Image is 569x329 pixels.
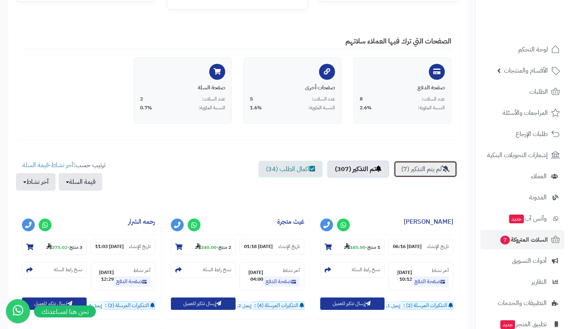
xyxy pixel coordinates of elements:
h4: الصفحات التي ترك فيها العملاء سلاتهم [24,37,451,49]
a: التقارير [480,272,564,292]
strong: 1 منتج [367,244,380,251]
strong: [DATE] 12:29 [95,269,114,283]
small: - [46,243,82,251]
a: [PERSON_NAME] [404,217,453,227]
strong: [DATE] 11:03 [95,243,124,250]
button: إرسال تذكير للعميل [171,297,236,310]
span: إيميل:1, [384,301,402,310]
span: عدد السلات: [312,96,335,102]
a: لم يتم التذكير (7) [394,161,457,177]
small: - [195,243,231,251]
span: 8 [360,96,363,102]
small: نسخ رابط السلة [352,266,380,273]
span: المدونة [529,192,547,203]
span: إشعارات التحويلات البنكية [487,150,548,161]
a: صفحة الدفع [263,276,300,287]
section: 3 منتج-375.02 [22,239,87,255]
strong: 185.00 [344,244,365,251]
span: إيميل:1, [86,301,104,310]
span: 5 [250,96,253,102]
a: آخر نشاط [51,160,73,170]
section: 1 منتج-185.00 [320,239,385,255]
section: نسخ رابط السلة [320,262,385,278]
a: المدونة [480,188,564,207]
span: السلات المتروكة [500,234,548,245]
a: اكمال الطلب (34) [258,161,323,177]
small: آخر نشاط [133,267,151,274]
a: صفحة الدفع [114,276,151,287]
small: نسخ رابط السلة [54,266,82,273]
button: آخر نشاط [16,173,56,191]
span: 2.6% [360,104,372,111]
span: المراجعات والأسئلة [503,107,548,118]
small: آخر نشاط [283,267,300,274]
button: إرسال تذكير للعميل [22,297,87,310]
span: عدد السلات: [202,96,225,102]
span: التطبيقات والخدمات [498,297,547,309]
a: قيمة السلة [22,160,49,170]
a: تم التذكير (307) [327,161,389,177]
span: النسبة المئوية: [308,104,335,111]
strong: 3 منتج [69,244,82,251]
span: إيميل:2, [235,301,253,310]
small: تاريخ الإنشاء [278,243,300,250]
a: الطلبات [480,82,564,101]
span: النسبة المئوية: [198,104,225,111]
button: قيمة السلة [59,173,102,191]
strong: 340.00 [195,244,216,251]
span: أدوات التسويق [512,255,547,266]
span: طلبات الإرجاع [515,128,548,140]
span: وآتس آب [508,213,547,224]
a: التطبيقات والخدمات [480,294,564,313]
a: وآتس آبجديد [480,209,564,228]
strong: 375.02 [46,244,67,251]
strong: [DATE] 10:12 [393,269,412,283]
ul: ترتيب حسب: - [16,161,105,191]
div: صفحة السلة [140,84,225,92]
small: - [344,243,380,251]
a: السلات المتروكة7 [480,230,564,249]
a: إشعارات التحويلات البنكية [480,146,564,165]
span: التذكيرات المرسلة (2) : [403,301,447,309]
span: لوحة التحكم [518,44,548,55]
button: إرسال تذكير للعميل [320,297,385,310]
section: 2 منتج-340.00 [171,239,236,255]
span: جديد [500,320,515,329]
section: نسخ رابط السلة [22,262,87,278]
span: 7 [500,236,510,244]
a: غيث متجرة [277,217,304,227]
span: التذكيرات المرسلة (4) : [254,301,298,309]
section: نسخ رابط السلة [171,262,236,278]
span: النسبة المئوية: [418,104,445,111]
small: آخر نشاط [432,267,449,274]
strong: [DATE] 01:18 [244,243,273,250]
span: الأقسام والمنتجات [504,65,548,76]
span: 0.7% [140,104,152,111]
span: الطلبات [529,86,548,97]
strong: 2 منتج [218,244,231,251]
div: صفحات أخرى [250,84,335,92]
strong: [DATE] 06:16 [393,243,422,250]
a: صفحة الدفع [412,276,449,287]
span: التقارير [531,276,547,288]
div: صفحة الدفع [360,84,445,92]
a: العملاء [480,167,564,186]
span: 1.6% [250,104,262,111]
strong: [DATE] 04:00 [244,269,263,283]
a: طلبات الإرجاع [480,124,564,144]
small: تاريخ الإنشاء [129,243,151,250]
span: التذكيرات المرسلة (2) : [105,301,149,309]
a: المراجعات والأسئلة [480,103,564,122]
a: رحمه الشرار [128,217,155,227]
a: أدوات التسويق [480,251,564,270]
small: نسخ رابط السلة [203,266,231,273]
span: 2 [140,96,143,102]
small: تاريخ الإنشاء [427,243,449,250]
span: عدد السلات: [422,96,445,102]
a: لوحة التحكم [480,40,564,59]
span: جديد [509,215,524,223]
span: العملاء [531,171,547,182]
